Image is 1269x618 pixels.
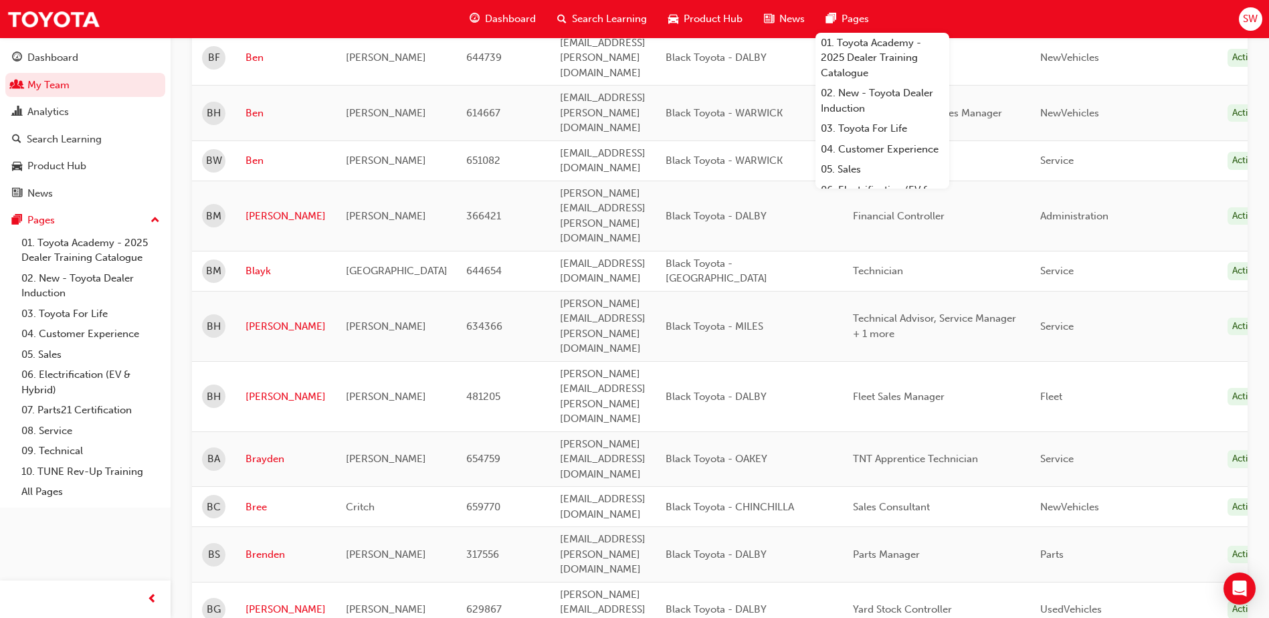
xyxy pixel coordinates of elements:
[246,50,326,66] a: Ben
[1228,498,1262,516] div: Active
[560,493,646,520] span: [EMAIL_ADDRESS][DOMAIN_NAME]
[815,139,949,160] a: 04. Customer Experience
[16,233,165,268] a: 01. Toyota Academy - 2025 Dealer Training Catalogue
[853,265,903,277] span: Technician
[1040,51,1099,64] span: NewVehicles
[466,154,500,167] span: 651082
[207,500,221,515] span: BC
[16,304,165,324] a: 03. Toyota For Life
[346,501,375,513] span: Critch
[12,215,22,227] span: pages-icon
[666,51,767,64] span: Black Toyota - DALBY
[666,548,767,560] span: Black Toyota - DALBY
[764,11,774,27] span: news-icon
[147,591,157,608] span: prev-icon
[560,298,646,355] span: [PERSON_NAME][EMAIL_ADDRESS][PERSON_NAME][DOMAIN_NAME]
[557,11,567,27] span: search-icon
[485,11,536,27] span: Dashboard
[12,134,21,146] span: search-icon
[666,501,794,513] span: Black Toyota - CHINCHILLA
[246,547,326,562] a: Brenden
[1040,548,1064,560] span: Parts
[459,5,547,33] a: guage-iconDashboard
[560,37,646,79] span: [EMAIL_ADDRESS][PERSON_NAME][DOMAIN_NAME]
[560,368,646,425] span: [PERSON_NAME][EMAIL_ADDRESS][PERSON_NAME][DOMAIN_NAME]
[684,11,743,27] span: Product Hub
[346,603,426,615] span: [PERSON_NAME]
[1040,210,1108,222] span: Administration
[7,4,100,34] img: Trak
[5,45,165,70] a: Dashboard
[470,11,480,27] span: guage-icon
[5,208,165,233] button: Pages
[207,106,221,121] span: BH
[151,212,160,229] span: up-icon
[466,391,500,403] span: 481205
[853,312,1016,340] span: Technical Advisor, Service Manager + 1 more
[12,188,22,200] span: news-icon
[206,264,221,279] span: BM
[1040,107,1099,119] span: NewVehicles
[466,603,502,615] span: 629867
[853,548,920,560] span: Parts Manager
[246,602,326,617] a: [PERSON_NAME]
[207,389,221,405] span: BH
[1228,318,1262,336] div: Active
[853,603,952,615] span: Yard Stock Controller
[1228,207,1262,225] div: Active
[815,83,949,118] a: 02. New - Toyota Dealer Induction
[842,11,869,27] span: Pages
[346,548,426,560] span: [PERSON_NAME]
[1228,450,1262,468] div: Active
[246,500,326,515] a: Bree
[1228,388,1262,406] div: Active
[246,389,326,405] a: [PERSON_NAME]
[206,209,221,224] span: BM
[346,210,426,222] span: [PERSON_NAME]
[466,320,502,332] span: 634366
[5,154,165,179] a: Product Hub
[346,107,426,119] span: [PERSON_NAME]
[666,257,767,285] span: Black Toyota - [GEOGRAPHIC_DATA]
[16,400,165,421] a: 07. Parts21 Certification
[16,344,165,365] a: 05. Sales
[560,187,646,245] span: [PERSON_NAME][EMAIL_ADDRESS][PERSON_NAME][DOMAIN_NAME]
[466,107,500,119] span: 614667
[1040,265,1074,277] span: Service
[560,533,646,575] span: [EMAIL_ADDRESS][PERSON_NAME][DOMAIN_NAME]
[1228,152,1262,170] div: Active
[27,159,86,174] div: Product Hub
[16,365,165,400] a: 06. Electrification (EV & Hybrid)
[208,547,220,562] span: BS
[1228,546,1262,564] div: Active
[560,92,646,134] span: [EMAIL_ADDRESS][PERSON_NAME][DOMAIN_NAME]
[666,603,767,615] span: Black Toyota - DALBY
[1224,573,1256,605] div: Open Intercom Messenger
[666,320,763,332] span: Black Toyota - MILES
[206,153,222,169] span: BW
[5,100,165,124] a: Analytics
[815,33,949,84] a: 01. Toyota Academy - 2025 Dealer Training Catalogue
[666,107,783,119] span: Black Toyota - WARWICK
[12,52,22,64] span: guage-icon
[466,501,500,513] span: 659770
[560,257,646,285] span: [EMAIL_ADDRESS][DOMAIN_NAME]
[815,118,949,139] a: 03. Toyota For Life
[1040,154,1074,167] span: Service
[853,501,930,513] span: Sales Consultant
[560,147,646,175] span: [EMAIL_ADDRESS][DOMAIN_NAME]
[1040,603,1102,615] span: UsedVehicles
[666,391,767,403] span: Black Toyota - DALBY
[560,438,646,480] span: [PERSON_NAME][EMAIL_ADDRESS][DOMAIN_NAME]
[246,106,326,121] a: Ben
[346,265,448,277] span: [GEOGRAPHIC_DATA]
[346,320,426,332] span: [PERSON_NAME]
[27,104,69,120] div: Analytics
[246,209,326,224] a: [PERSON_NAME]
[16,268,165,304] a: 02. New - Toyota Dealer Induction
[815,159,949,180] a: 05. Sales
[346,453,426,465] span: [PERSON_NAME]
[27,50,78,66] div: Dashboard
[853,453,978,465] span: TNT Apprentice Technician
